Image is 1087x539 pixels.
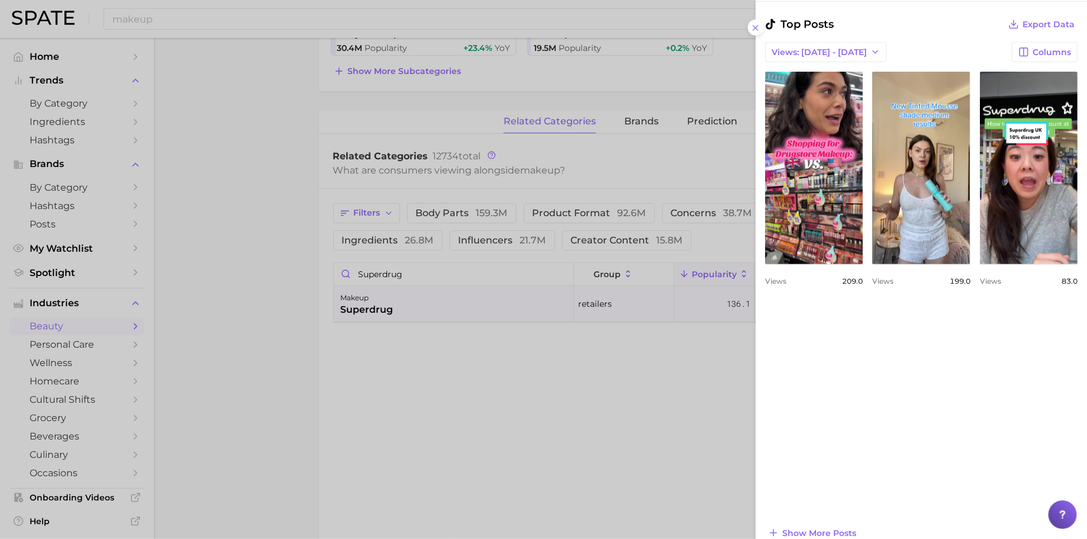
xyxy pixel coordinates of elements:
span: Views [980,277,1001,285]
span: Views: [DATE] - [DATE] [772,47,867,57]
span: 83.0 [1062,277,1078,285]
span: Views [872,277,894,285]
span: Views [765,277,786,285]
span: Top Posts [765,16,834,33]
button: Views: [DATE] - [DATE] [765,42,886,62]
button: Export Data [1005,16,1078,33]
span: Show more posts [782,528,856,538]
span: 199.0 [950,277,970,285]
span: Columns [1033,47,1071,57]
button: Columns [1012,42,1078,62]
span: Export Data [1023,20,1075,30]
span: 209.0 [842,277,863,285]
